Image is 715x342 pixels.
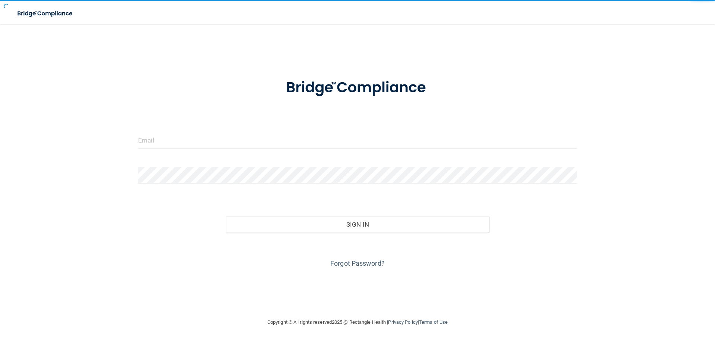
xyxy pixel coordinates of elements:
img: bridge_compliance_login_screen.278c3ca4.svg [11,6,80,21]
input: Email [138,132,577,148]
button: Sign In [226,216,489,233]
a: Terms of Use [419,319,448,325]
div: Copyright © All rights reserved 2025 @ Rectangle Health | | [222,310,493,334]
a: Forgot Password? [330,259,385,267]
img: bridge_compliance_login_screen.278c3ca4.svg [271,68,444,107]
a: Privacy Policy [388,319,417,325]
